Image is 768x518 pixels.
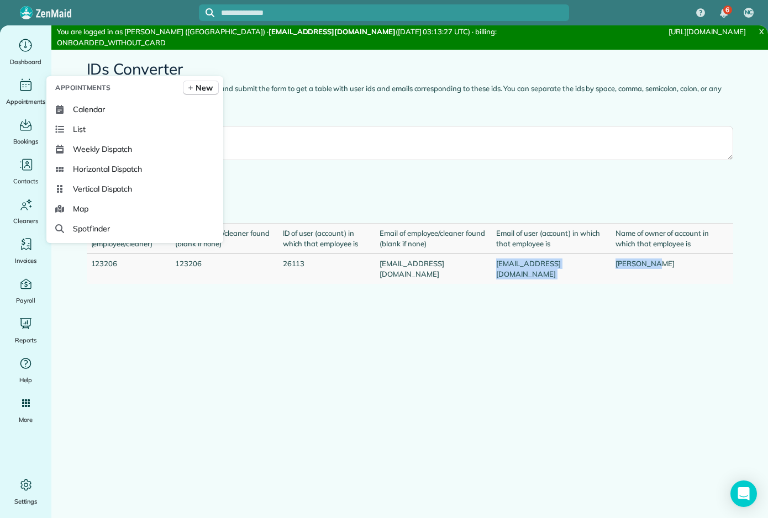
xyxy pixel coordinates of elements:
[51,99,219,119] a: Calendar
[4,275,47,306] a: Payroll
[73,163,142,175] span: Horizontal Dispatch
[206,8,214,17] svg: Focus search
[10,56,41,67] span: Dashboard
[730,480,757,507] div: Open Intercom Messenger
[171,253,278,283] td: 123206
[87,253,171,283] td: 123206
[269,27,396,36] strong: [EMAIL_ADDRESS][DOMAIN_NAME]
[375,224,492,254] td: Email of employee/cleaner found (blank if none)
[51,179,219,199] a: Vertical Dispatch
[73,223,110,234] span: Spotfinder
[4,116,47,147] a: Bookings
[87,61,733,78] h2: IDs Converter
[4,76,47,107] a: Appointments
[492,224,611,254] td: Email of user (account) in which that employee is
[196,82,213,93] span: New
[725,6,729,14] span: 6
[51,219,219,239] a: Spotfinder
[611,253,733,283] td: [PERSON_NAME]
[4,36,47,67] a: Dashboard
[51,199,219,219] a: Map
[19,414,33,425] span: More
[51,159,219,179] a: Horizontal Dispatch
[745,8,753,17] span: NC
[611,224,733,254] td: Name of owner of account in which that employee is
[278,224,376,254] td: ID of user (account) in which that employee is
[712,1,735,25] div: 6 unread notifications
[4,476,47,507] a: Settings
[199,8,214,17] button: Focus search
[19,374,33,385] span: Help
[4,195,47,226] a: Cleaners
[87,83,733,105] p: Enter employee ids in this box (textarea) and submit the form to get a table with user ids and em...
[4,315,47,346] a: Reports
[51,25,516,50] div: You are logged in as [PERSON_NAME] ([GEOGRAPHIC_DATA]) · ([DATE] 03:13:27 UTC) · billing: ONBOARD...
[73,203,88,214] span: Map
[171,224,278,254] td: ID of employee/cleaner found (blank if none)
[13,136,39,147] span: Bookings
[183,81,219,95] a: New
[73,104,105,115] span: Calendar
[51,139,219,159] a: Weekly Dispatch
[55,82,111,93] span: Appointments
[51,119,219,139] a: List
[15,255,37,266] span: Invoices
[4,235,47,266] a: Invoices
[13,176,38,187] span: Contacts
[73,124,86,135] span: List
[375,253,492,283] td: [EMAIL_ADDRESS][DOMAIN_NAME]
[16,295,36,306] span: Payroll
[4,355,47,385] a: Help
[73,144,132,155] span: Weekly Dispatch
[278,253,376,283] td: 26113
[13,215,38,226] span: Cleaners
[4,156,47,187] a: Contacts
[73,183,132,194] span: Vertical Dispatch
[14,496,38,507] span: Settings
[6,96,46,107] span: Appointments
[492,253,611,283] td: [EMAIL_ADDRESS][DOMAIN_NAME]
[755,25,768,38] a: X
[15,335,37,346] span: Reports
[669,27,746,36] a: [URL][DOMAIN_NAME]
